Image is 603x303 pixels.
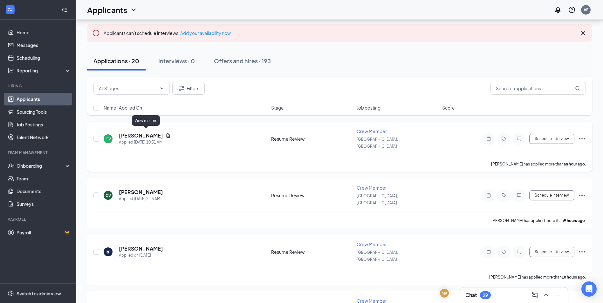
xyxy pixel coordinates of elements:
[8,290,14,297] svg: Settings
[8,150,70,155] div: Team Management
[552,290,563,300] button: Minimize
[529,247,574,257] button: Schedule Interview
[180,30,231,36] a: Add your availability now
[579,29,587,37] svg: Cross
[87,4,127,15] h1: Applicants
[8,83,70,89] div: Hiring
[130,6,137,14] svg: ChevronDown
[491,161,586,167] p: [PERSON_NAME] has applied more than .
[158,57,195,65] div: Interviews · 0
[529,190,574,200] button: Schedule Interview
[578,248,586,256] svg: Ellipses
[17,39,71,51] a: Messages
[106,193,111,198] div: CV
[8,163,14,169] svg: UserCheck
[515,249,523,254] svg: ChatInactive
[17,93,71,105] a: Applicants
[564,162,585,166] b: an hour ago
[564,218,585,223] b: 9 hours ago
[104,104,142,111] span: Name · Applied On
[104,30,231,36] span: Applicants can't schedule interviews.
[119,245,163,252] h5: [PERSON_NAME]
[357,250,398,262] span: [GEOGRAPHIC_DATA], [GEOGRAPHIC_DATA]
[178,84,185,92] svg: Filter
[61,7,68,13] svg: Collapse
[132,115,160,126] div: View resume
[515,193,523,198] svg: ChatInactive
[214,57,271,65] div: Offers and hires · 193
[489,274,586,280] p: [PERSON_NAME] has applied more than .
[442,291,447,296] div: MA
[529,134,574,144] button: Schedule Interview
[554,291,561,299] svg: Minimize
[575,86,580,91] svg: MagnifyingGlass
[119,196,163,202] div: Applied [DATE] 2:25 AM
[17,131,71,144] a: Talent Network
[92,29,100,37] svg: Error
[17,118,71,131] a: Job Postings
[357,185,387,191] span: Crew Member
[17,67,71,74] div: Reporting
[483,293,488,298] div: 29
[485,249,492,254] svg: Note
[568,6,576,14] svg: QuestionInfo
[530,290,540,300] button: ComposeMessage
[485,193,492,198] svg: Note
[581,281,597,297] div: Open Intercom Messenger
[106,249,111,255] div: RP
[17,226,71,239] a: PayrollCrown
[542,291,550,299] svg: ChevronUp
[99,85,157,92] input: All Stages
[271,136,353,142] div: Resume Review
[17,172,71,185] a: Team
[17,105,71,118] a: Sourcing Tools
[584,7,588,12] div: AF
[8,217,70,222] div: Payroll
[578,135,586,143] svg: Ellipses
[357,137,398,149] span: [GEOGRAPHIC_DATA], [GEOGRAPHIC_DATA]
[159,86,164,91] svg: ChevronDown
[500,193,508,198] svg: Tag
[357,193,398,205] span: [GEOGRAPHIC_DATA], [GEOGRAPHIC_DATA]
[541,290,551,300] button: ChevronUp
[531,291,538,299] svg: ComposeMessage
[490,82,586,95] input: Search in applications
[17,26,71,39] a: Home
[485,136,492,141] svg: Note
[357,104,380,111] span: Job posting
[119,189,163,196] h5: [PERSON_NAME]
[442,104,455,111] span: Score
[500,136,508,141] svg: Tag
[119,252,163,259] div: Applied on [DATE]
[7,6,13,13] svg: WorkstreamLogo
[357,241,387,247] span: Crew Member
[119,139,171,145] div: Applied [DATE] 10:51 AM
[17,198,71,210] a: Surveys
[271,249,353,255] div: Resume Review
[562,275,585,279] b: 18 hours ago
[106,136,111,142] div: CV
[554,6,562,14] svg: Notifications
[491,218,586,223] p: [PERSON_NAME] has applied more than .
[17,51,71,64] a: Scheduling
[465,292,477,299] h3: Chat
[119,132,163,139] h5: [PERSON_NAME]
[17,185,71,198] a: Documents
[500,249,508,254] svg: Tag
[166,133,171,138] svg: Document
[17,290,61,297] div: Switch to admin view
[271,192,353,199] div: Resume Review
[17,163,65,169] div: Onboarding
[271,104,284,111] span: Stage
[515,136,523,141] svg: ChatInactive
[93,57,139,65] div: Applications · 20
[578,192,586,199] svg: Ellipses
[172,82,205,95] button: Filter Filters
[357,128,387,134] span: Crew Member
[8,67,14,74] svg: Analysis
